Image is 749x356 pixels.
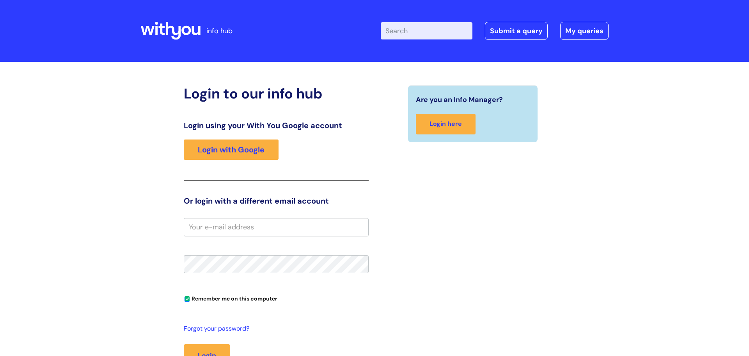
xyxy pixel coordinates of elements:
a: Login here [416,114,476,134]
a: Submit a query [485,22,548,40]
input: Your e-mail address [184,218,369,236]
div: You can uncheck this option if you're logging in from a shared device [184,292,369,304]
label: Remember me on this computer [184,293,277,302]
input: Remember me on this computer [185,297,190,302]
a: Forgot your password? [184,323,365,335]
a: Login with Google [184,140,279,160]
a: My queries [560,22,609,40]
p: info hub [206,25,233,37]
h3: Login using your With You Google account [184,121,369,130]
h3: Or login with a different email account [184,196,369,206]
span: Are you an Info Manager? [416,93,503,106]
input: Search [381,22,472,39]
h2: Login to our info hub [184,85,369,102]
